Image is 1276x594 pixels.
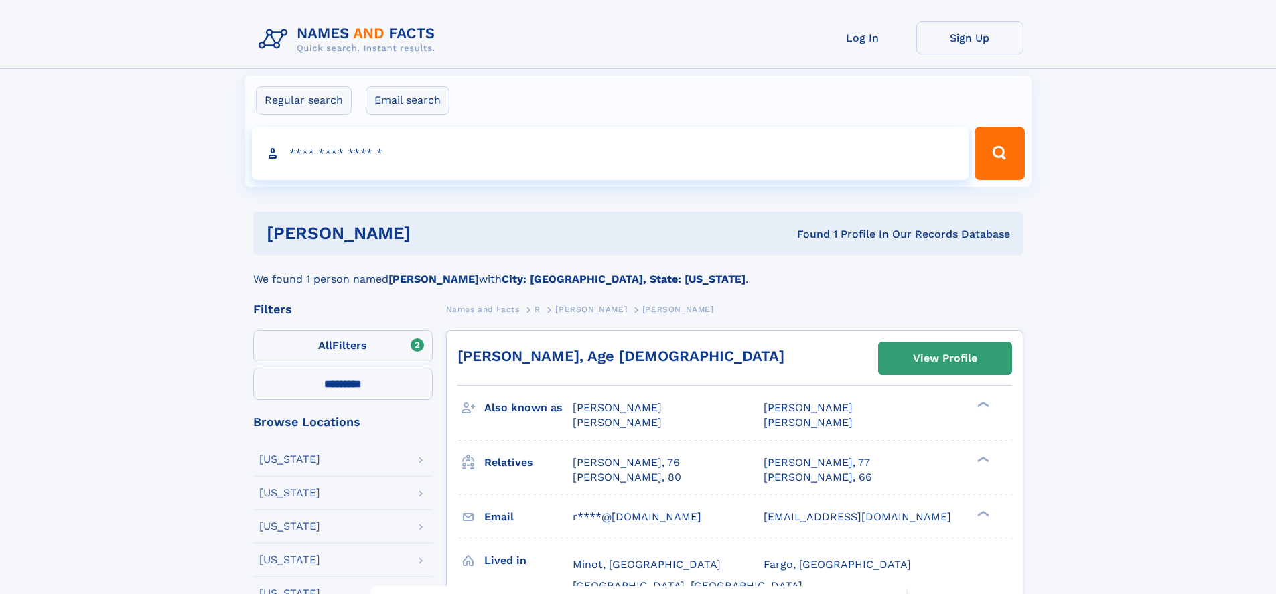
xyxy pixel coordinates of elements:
div: [US_STATE] [259,488,320,498]
label: Regular search [256,86,352,115]
a: [PERSON_NAME] [555,301,627,317]
a: Sign Up [916,21,1023,54]
span: R [535,305,541,314]
div: Found 1 Profile In Our Records Database [604,227,1010,242]
h1: [PERSON_NAME] [267,225,604,242]
a: Names and Facts [446,301,520,317]
div: Filters [253,303,433,315]
div: [US_STATE] [259,521,320,532]
span: All [318,339,332,352]
span: [GEOGRAPHIC_DATA], [GEOGRAPHIC_DATA] [573,579,802,592]
div: ❯ [974,400,990,409]
h3: Lived in [484,549,573,572]
a: [PERSON_NAME], 80 [573,470,681,485]
div: ❯ [974,455,990,463]
a: [PERSON_NAME], Age [DEMOGRAPHIC_DATA] [457,348,784,364]
div: View Profile [913,343,977,374]
a: Log In [809,21,916,54]
a: [PERSON_NAME], 66 [764,470,872,485]
div: [US_STATE] [259,554,320,565]
span: [PERSON_NAME] [764,401,853,414]
div: We found 1 person named with . [253,255,1023,287]
h3: Relatives [484,451,573,474]
span: [PERSON_NAME] [764,416,853,429]
span: [PERSON_NAME] [642,305,714,314]
h3: Email [484,506,573,528]
img: Logo Names and Facts [253,21,446,58]
b: City: [GEOGRAPHIC_DATA], State: [US_STATE] [502,273,746,285]
div: ❯ [974,509,990,518]
label: Email search [366,86,449,115]
button: Search Button [975,127,1024,180]
span: Fargo, [GEOGRAPHIC_DATA] [764,558,911,571]
span: [PERSON_NAME] [555,305,627,314]
b: [PERSON_NAME] [388,273,479,285]
label: Filters [253,330,433,362]
div: Browse Locations [253,416,433,428]
input: search input [252,127,969,180]
a: View Profile [879,342,1011,374]
div: [US_STATE] [259,454,320,465]
a: [PERSON_NAME], 76 [573,455,680,470]
h3: Also known as [484,396,573,419]
span: [PERSON_NAME] [573,401,662,414]
span: Minot, [GEOGRAPHIC_DATA] [573,558,721,571]
a: [PERSON_NAME], 77 [764,455,870,470]
a: R [535,301,541,317]
span: [PERSON_NAME] [573,416,662,429]
span: [EMAIL_ADDRESS][DOMAIN_NAME] [764,510,951,523]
